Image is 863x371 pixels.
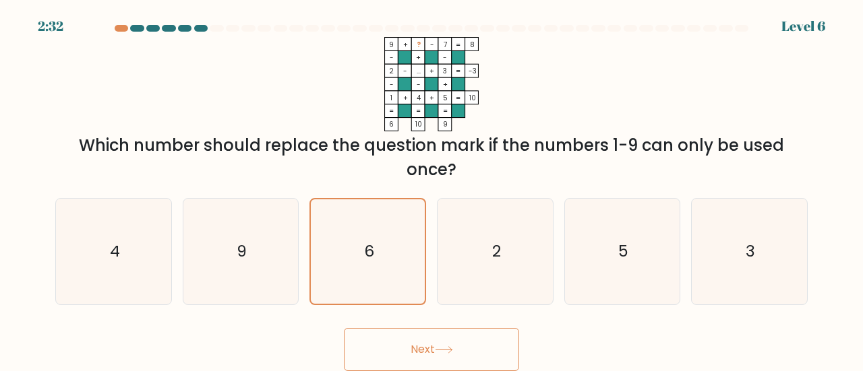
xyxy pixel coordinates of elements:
[344,328,519,371] button: Next
[390,40,394,50] tspan: 9
[470,40,475,50] tspan: 8
[237,240,247,262] text: 9
[63,133,800,182] div: Which number should replace the question mark if the numbers 1-9 can only be used once?
[390,119,394,129] tspan: 6
[443,79,448,90] tspan: +
[403,40,408,50] tspan: +
[417,66,421,76] tspan: ...
[456,93,460,103] tspan: =
[38,16,63,36] div: 2:32
[416,53,421,63] tspan: +
[456,66,460,76] tspan: =
[416,106,421,116] tspan: =
[417,93,421,103] tspan: 4
[415,119,422,129] tspan: 10
[469,66,477,76] tspan: -3
[456,40,460,50] tspan: =
[429,93,434,103] tspan: +
[618,240,628,262] text: 5
[403,66,407,76] tspan: -
[429,66,434,76] tspan: +
[390,79,394,90] tspan: -
[364,240,374,262] text: 6
[390,53,394,63] tspan: -
[781,16,825,36] div: Level 6
[430,40,434,50] tspan: -
[492,240,500,262] text: 2
[746,240,755,262] text: 3
[469,93,476,103] tspan: 10
[390,106,394,116] tspan: =
[444,40,447,50] tspan: 7
[390,66,394,76] tspan: 2
[443,119,448,129] tspan: 9
[417,40,421,50] tspan: ?
[443,106,448,116] tspan: =
[403,93,408,103] tspan: +
[443,53,447,63] tspan: -
[109,240,119,262] text: 4
[417,79,421,90] tspan: -
[443,66,447,76] tspan: 3
[391,93,393,103] tspan: 1
[443,93,448,103] tspan: 5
